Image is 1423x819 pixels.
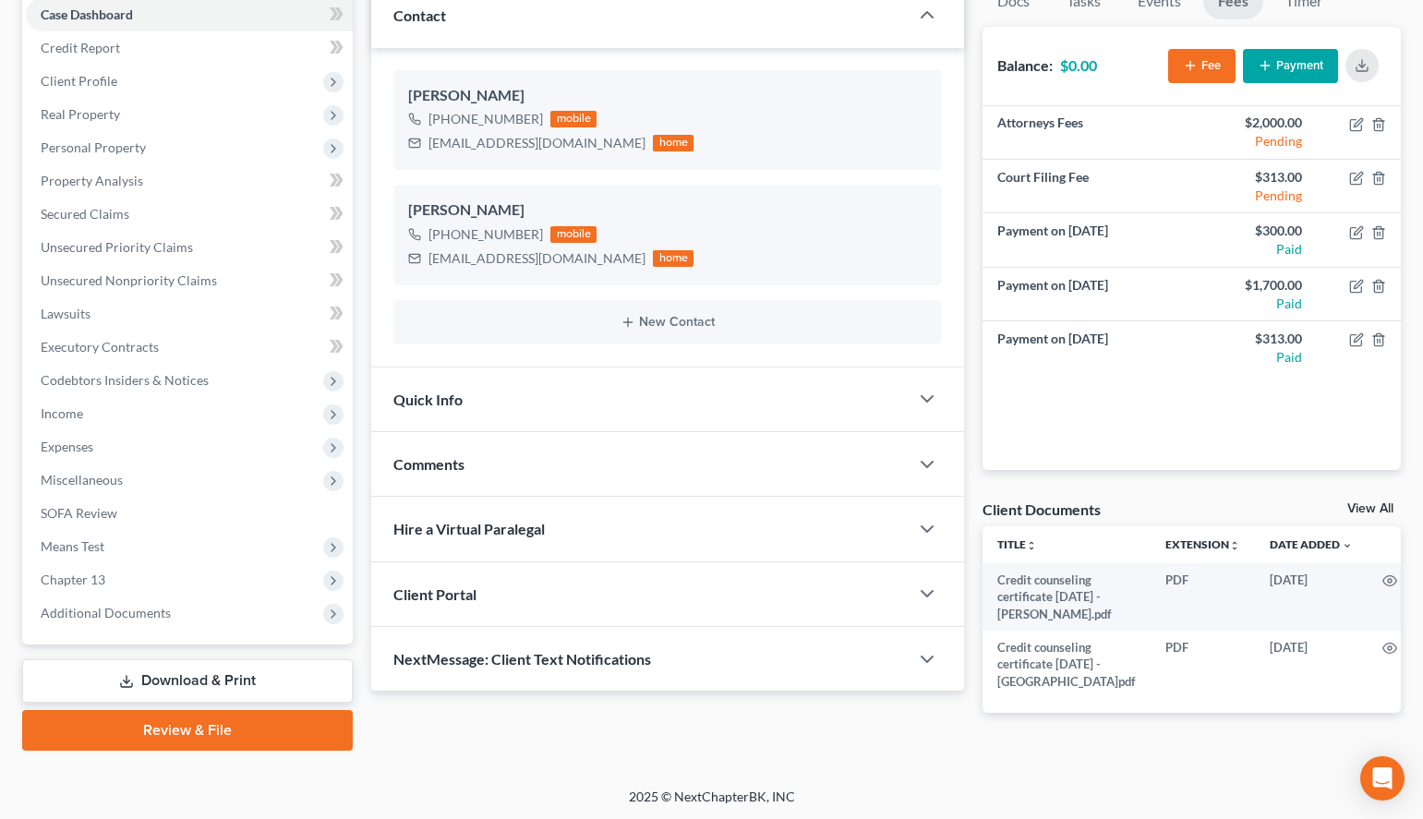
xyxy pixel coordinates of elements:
[393,520,545,537] span: Hire a Virtual Paralegal
[1207,295,1303,313] div: Paid
[550,111,597,127] div: mobile
[408,85,927,107] div: [PERSON_NAME]
[41,40,120,55] span: Credit Report
[26,264,353,297] a: Unsecured Nonpriority Claims
[393,391,463,408] span: Quick Info
[1255,563,1368,631] td: [DATE]
[41,173,143,188] span: Property Analysis
[1360,756,1405,801] div: Open Intercom Messenger
[26,31,353,65] a: Credit Report
[1060,56,1097,74] strong: $0.00
[41,239,193,255] span: Unsecured Priority Claims
[653,135,693,151] div: home
[41,505,117,521] span: SOFA Review
[393,455,464,473] span: Comments
[428,249,645,268] div: [EMAIL_ADDRESS][DOMAIN_NAME]
[408,315,927,330] button: New Contact
[1347,502,1393,515] a: View All
[26,331,353,364] a: Executory Contracts
[41,73,117,89] span: Client Profile
[41,572,105,587] span: Chapter 13
[393,6,446,24] span: Contact
[26,231,353,264] a: Unsecured Priority Claims
[1026,540,1037,551] i: unfold_more
[1342,540,1353,551] i: expand_more
[1270,537,1353,551] a: Date Added expand_more
[41,206,129,222] span: Secured Claims
[1243,49,1338,83] button: Payment
[1255,631,1368,698] td: [DATE]
[41,405,83,421] span: Income
[22,659,353,703] a: Download & Print
[1207,187,1303,205] div: Pending
[26,297,353,331] a: Lawsuits
[26,198,353,231] a: Secured Claims
[41,106,120,122] span: Real Property
[1151,563,1255,631] td: PDF
[1207,276,1303,295] div: $1,700.00
[26,164,353,198] a: Property Analysis
[983,213,1191,267] td: Payment on [DATE]
[1151,631,1255,698] td: PDF
[1207,132,1303,151] div: Pending
[41,306,90,321] span: Lawsuits
[1207,168,1303,187] div: $313.00
[1165,537,1240,551] a: Extensionunfold_more
[26,497,353,530] a: SOFA Review
[653,250,693,267] div: home
[1207,240,1303,259] div: Paid
[41,6,133,22] span: Case Dashboard
[428,110,543,128] div: [PHONE_NUMBER]
[41,605,171,620] span: Additional Documents
[983,106,1191,160] td: Attorneys Fees
[997,56,1053,74] strong: Balance:
[1229,540,1240,551] i: unfold_more
[1207,348,1303,367] div: Paid
[1168,49,1236,83] button: Fee
[428,225,543,244] div: [PHONE_NUMBER]
[1207,222,1303,240] div: $300.00
[41,272,217,288] span: Unsecured Nonpriority Claims
[41,139,146,155] span: Personal Property
[1207,330,1303,348] div: $313.00
[393,585,476,603] span: Client Portal
[41,538,104,554] span: Means Test
[22,710,353,751] a: Review & File
[1207,114,1303,132] div: $2,000.00
[983,631,1151,698] td: Credit counseling certificate [DATE] - [GEOGRAPHIC_DATA]pdf
[41,372,209,388] span: Codebtors Insiders & Notices
[550,226,597,243] div: mobile
[408,199,927,222] div: [PERSON_NAME]
[983,563,1151,631] td: Credit counseling certificate [DATE] - [PERSON_NAME].pdf
[983,160,1191,213] td: Court Filing Fee
[983,267,1191,320] td: Payment on [DATE]
[983,500,1101,519] div: Client Documents
[41,439,93,454] span: Expenses
[428,134,645,152] div: [EMAIL_ADDRESS][DOMAIN_NAME]
[983,321,1191,375] td: Payment on [DATE]
[997,537,1037,551] a: Titleunfold_more
[393,650,651,668] span: NextMessage: Client Text Notifications
[41,472,123,488] span: Miscellaneous
[41,339,159,355] span: Executory Contracts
